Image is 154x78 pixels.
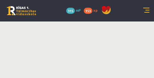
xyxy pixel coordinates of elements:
[84,8,92,14] span: 153
[93,8,97,13] span: xp
[7,6,36,15] a: Rīgas 1. Tālmācības vidusskola
[66,8,75,14] span: 315
[76,8,81,13] span: mP
[84,8,100,13] a: 153 xp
